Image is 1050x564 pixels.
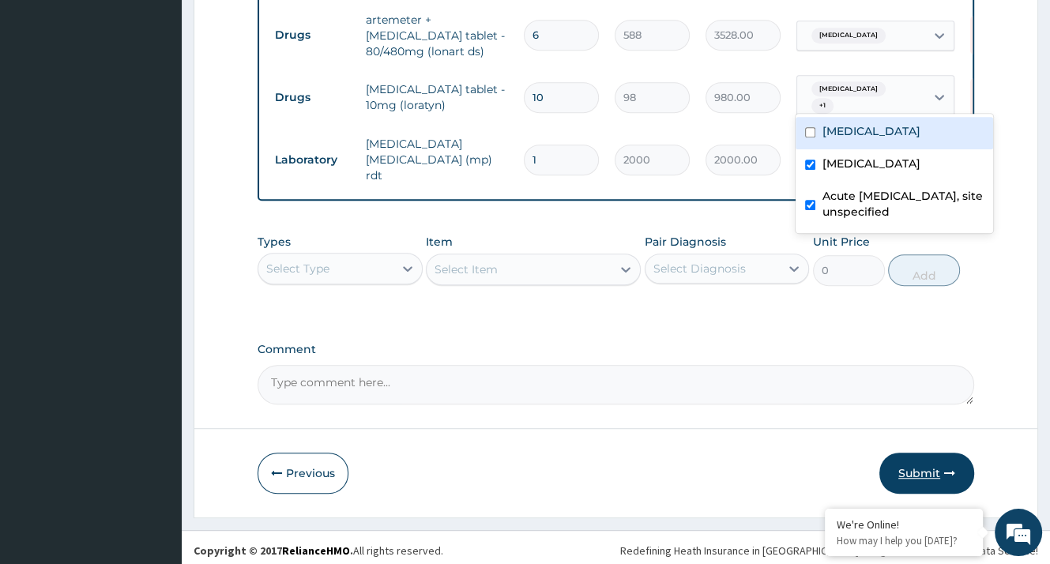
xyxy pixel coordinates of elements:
[258,343,974,356] label: Comment
[620,543,1038,558] div: Redefining Heath Insurance in [GEOGRAPHIC_DATA] using Telemedicine and Data Science!
[267,145,358,175] td: Laboratory
[282,543,350,558] a: RelianceHMO
[358,73,516,121] td: [MEDICAL_DATA] tablet - 10mg (loratyn)
[267,83,358,112] td: Drugs
[822,123,920,139] label: [MEDICAL_DATA]
[653,261,746,276] div: Select Diagnosis
[267,21,358,50] td: Drugs
[837,517,971,532] div: We're Online!
[822,156,920,171] label: [MEDICAL_DATA]
[29,79,64,118] img: d_794563401_company_1708531726252_794563401
[258,235,291,249] label: Types
[811,98,834,114] span: + 1
[259,8,297,46] div: Minimize live chat window
[92,177,218,337] span: We're online!
[811,28,886,43] span: [MEDICAL_DATA]
[879,453,974,494] button: Submit
[258,453,348,494] button: Previous
[645,234,726,250] label: Pair Diagnosis
[811,81,886,97] span: [MEDICAL_DATA]
[358,128,516,191] td: [MEDICAL_DATA] [MEDICAL_DATA] (mp) rdt
[837,534,971,547] p: How may I help you today?
[888,254,960,286] button: Add
[82,88,265,109] div: Chat with us now
[194,543,353,558] strong: Copyright © 2017 .
[426,234,453,250] label: Item
[813,234,870,250] label: Unit Price
[358,4,516,67] td: artemeter + [MEDICAL_DATA] tablet - 80/480mg (lonart ds)
[822,188,984,220] label: Acute [MEDICAL_DATA], site unspecified
[8,387,301,442] textarea: Type your message and hit 'Enter'
[266,261,329,276] div: Select Type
